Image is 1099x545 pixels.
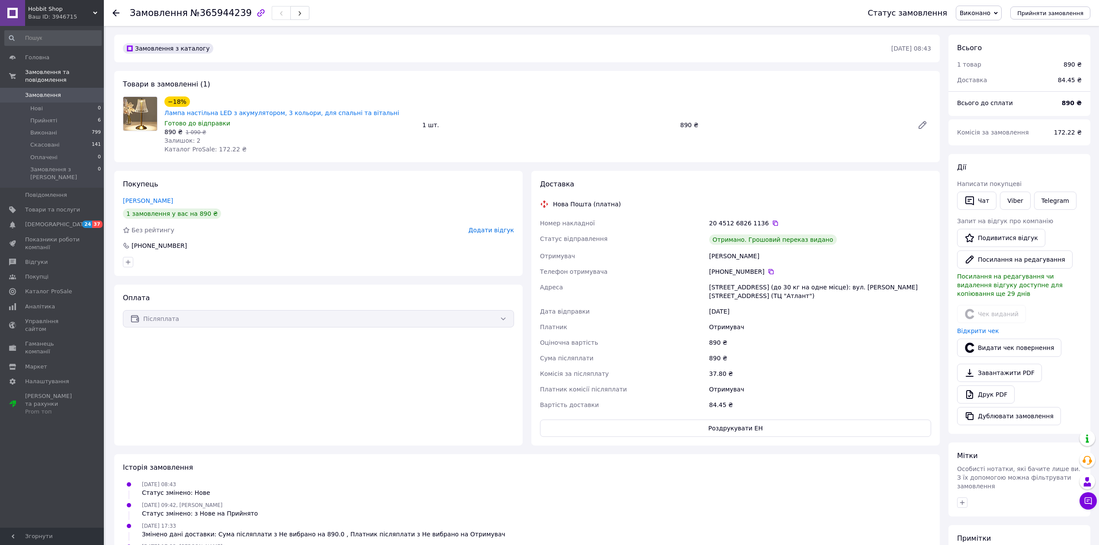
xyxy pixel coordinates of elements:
[164,109,399,116] a: Лампа настільна LED з акумулятором, 3 кольори, для спальні та вітальні
[709,267,931,276] div: [PHONE_NUMBER]
[707,350,933,366] div: 890 ₴
[957,99,1013,106] span: Всього до сплати
[30,129,57,137] span: Виконані
[540,420,931,437] button: Роздрукувати ЕН
[957,465,1080,490] span: Особисті нотатки, які бачите лише ви. З їх допомогою можна фільтрувати замовлення
[957,61,981,68] span: 1 товар
[957,163,966,171] span: Дії
[957,327,999,334] a: Відкрити чек
[82,221,92,228] span: 24
[540,180,574,188] span: Доставка
[469,227,514,234] span: Додати відгук
[98,166,101,181] span: 0
[709,234,837,245] div: Отримано. Грошовий переказ видано
[98,105,101,112] span: 0
[25,236,80,251] span: Показники роботи компанії
[709,219,931,228] div: 20 4512 6826 1136
[540,401,599,408] span: Вартість доставки
[25,273,48,281] span: Покупці
[25,378,69,385] span: Налаштування
[540,235,607,242] span: Статус відправлення
[98,154,101,161] span: 0
[112,9,119,17] div: Повернутися назад
[25,340,80,356] span: Гаманець компанії
[707,366,933,381] div: 37.80 ₴
[164,137,201,144] span: Залишок: 2
[957,129,1029,136] span: Комісія за замовлення
[957,534,991,542] span: Примітки
[190,8,252,18] span: №365944239
[1062,99,1082,106] b: 890 ₴
[957,250,1073,269] button: Посилання на редагування
[540,253,575,260] span: Отримувач
[142,481,176,487] span: [DATE] 08:43
[914,116,931,134] a: Редагувати
[25,91,61,99] span: Замовлення
[707,304,933,319] div: [DATE]
[540,284,563,291] span: Адреса
[957,452,978,460] span: Мітки
[957,44,982,52] span: Всього
[123,97,157,131] img: Лампа настільна LED з акумулятором, 3 кольори, для спальні та вітальні
[419,119,677,131] div: 1 шт.
[28,13,104,21] div: Ваш ID: 3946715
[142,488,210,497] div: Статус змінено: Нове
[957,273,1063,297] span: Посилання на редагування чи видалення відгуку доступне для копіювання ще 29 днів
[92,129,101,137] span: 799
[707,248,933,264] div: [PERSON_NAME]
[130,8,188,18] span: Замовлення
[25,206,80,214] span: Товари та послуги
[707,279,933,304] div: [STREET_ADDRESS] (до 30 кг на одне місце): вул. [PERSON_NAME][STREET_ADDRESS] (ТЦ "Атлант")
[540,324,567,330] span: Платник
[25,54,49,61] span: Головна
[25,392,80,416] span: [PERSON_NAME] та рахунки
[123,80,210,88] span: Товари в замовленні (1)
[186,129,206,135] span: 1 090 ₴
[551,200,623,208] div: Нова Пошта (платна)
[957,339,1061,357] button: Видати чек повернення
[28,5,93,13] span: Hobbit Shop
[540,308,590,315] span: Дата відправки
[164,120,230,127] span: Готово до відправки
[25,258,48,266] span: Відгуки
[1017,10,1083,16] span: Прийняти замовлення
[98,117,101,125] span: 6
[1000,192,1030,210] a: Viber
[142,502,222,508] span: [DATE] 09:42, [PERSON_NAME]
[25,191,67,199] span: Повідомлення
[1053,71,1087,90] div: 84.45 ₴
[123,180,158,188] span: Покупець
[707,397,933,413] div: 84.45 ₴
[142,530,505,539] div: Змінено дані доставки: Сума післяплати з Не вибрано на 890.0 , Платник післяплати з Не вибрано на...
[30,166,98,181] span: Замовлення з [PERSON_NAME]
[957,77,987,83] span: Доставка
[957,229,1045,247] a: Подивитися відгук
[707,319,933,335] div: Отримувач
[30,105,43,112] span: Нові
[540,355,594,362] span: Сума післяплати
[92,221,102,228] span: 37
[540,339,598,346] span: Оціночна вартість
[707,381,933,397] div: Отримувач
[25,288,72,295] span: Каталог ProSale
[1054,129,1082,136] span: 172.22 ₴
[25,317,80,333] span: Управління сайтом
[92,141,101,149] span: 141
[164,128,183,135] span: 890 ₴
[142,509,258,518] div: Статус змінено: з Нове на Прийнято
[4,30,102,46] input: Пошук
[123,294,150,302] span: Оплата
[30,154,58,161] span: Оплачені
[540,386,627,393] span: Платник комісії післяплати
[957,180,1022,187] span: Написати покупцеві
[25,363,47,371] span: Маркет
[677,119,910,131] div: 890 ₴
[540,370,609,377] span: Комісія за післяплату
[132,227,174,234] span: Без рейтингу
[1010,6,1090,19] button: Прийняти замовлення
[868,9,947,17] div: Статус замовлення
[25,408,80,416] div: Prom топ
[131,241,188,250] div: [PHONE_NUMBER]
[540,220,595,227] span: Номер накладної
[540,268,607,275] span: Телефон отримувача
